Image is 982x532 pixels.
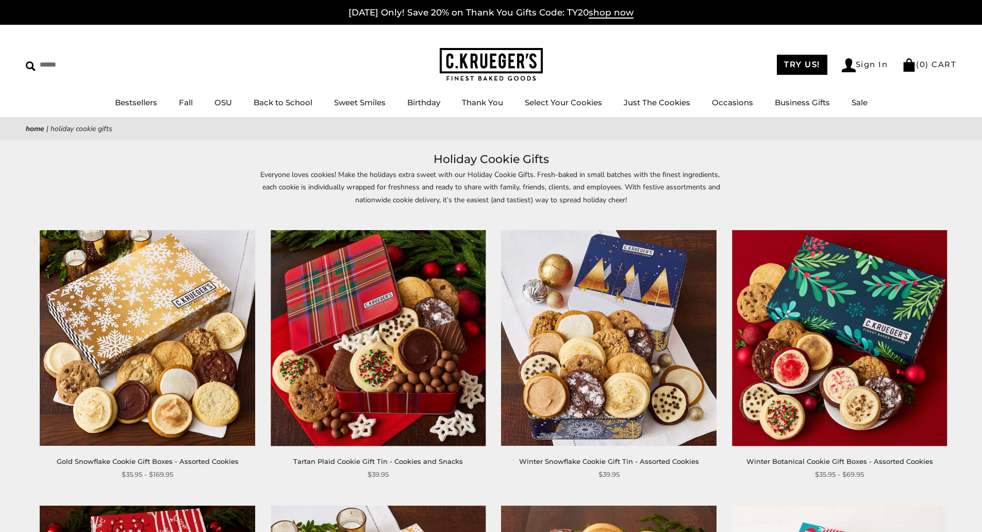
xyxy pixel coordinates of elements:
[407,98,440,107] a: Birthday
[115,98,157,107] a: Bestsellers
[920,59,926,69] span: 0
[254,98,312,107] a: Back to School
[525,98,602,107] a: Select Your Cookies
[26,61,36,71] img: Search
[46,124,48,134] span: |
[440,48,543,82] img: C.KRUEGER'S
[519,457,699,465] a: Winter Snowflake Cookie Gift Tin - Assorted Cookies
[40,230,255,445] img: Gold Snowflake Cookie Gift Boxes - Assorted Cookies
[179,98,193,107] a: Fall
[122,469,173,480] span: $35.95 - $169.95
[775,98,830,107] a: Business Gifts
[902,58,916,72] img: Bag
[842,58,888,72] a: Sign In
[712,98,753,107] a: Occasions
[214,98,232,107] a: OSU
[462,98,503,107] a: Thank You
[26,123,956,135] nav: breadcrumbs
[334,98,386,107] a: Sweet Smiles
[348,7,634,19] a: [DATE] Only! Save 20% on Thank You Gifts Code: TY20shop now
[271,230,486,445] img: Tartan Plaid Cookie Gift Tin - Cookies and Snacks
[502,230,717,445] img: Winter Snowflake Cookie Gift Tin - Assorted Cookies
[815,469,864,480] span: $35.95 - $69.95
[852,98,868,107] a: Sale
[624,98,690,107] a: Just The Cookies
[368,469,389,480] span: $39.95
[598,469,620,480] span: $39.95
[26,124,44,134] a: Home
[41,150,941,169] h1: Holiday Cookie Gifts
[51,124,112,134] span: Holiday Cookie Gifts
[57,457,239,465] a: Gold Snowflake Cookie Gift Boxes - Assorted Cookies
[26,57,148,73] input: Search
[293,457,463,465] a: Tartan Plaid Cookie Gift Tin - Cookies and Snacks
[842,58,856,72] img: Account
[777,55,827,75] a: TRY US!
[732,230,947,445] img: Winter Botanical Cookie Gift Boxes - Assorted Cookies
[589,7,634,19] span: shop now
[902,59,956,69] a: (0) CART
[746,457,933,465] a: Winter Botanical Cookie Gift Boxes - Assorted Cookies
[254,169,728,220] p: Everyone loves cookies! Make the holidays extra sweet with our Holiday Cookie Gifts. Fresh-baked ...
